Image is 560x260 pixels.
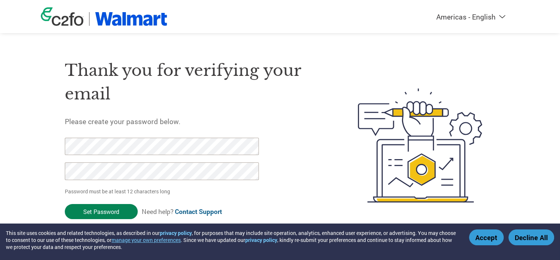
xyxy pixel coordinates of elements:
img: create-password [345,48,496,243]
h1: Thank you for verifying your email [65,59,323,106]
h5: Please create your password below. [65,117,323,126]
div: This site uses cookies and related technologies, as described in our , for purposes that may incl... [6,229,458,250]
button: Decline All [508,229,554,245]
a: privacy policy [160,229,192,236]
button: Accept [469,229,504,245]
img: c2fo logo [41,7,84,26]
img: Walmart [95,12,168,26]
button: manage your own preferences [112,236,181,243]
p: Password must be at least 12 characters long [65,187,261,195]
a: Contact Support [175,207,222,216]
a: privacy policy [245,236,277,243]
input: Set Password [65,204,138,219]
span: Need help? [142,207,222,216]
